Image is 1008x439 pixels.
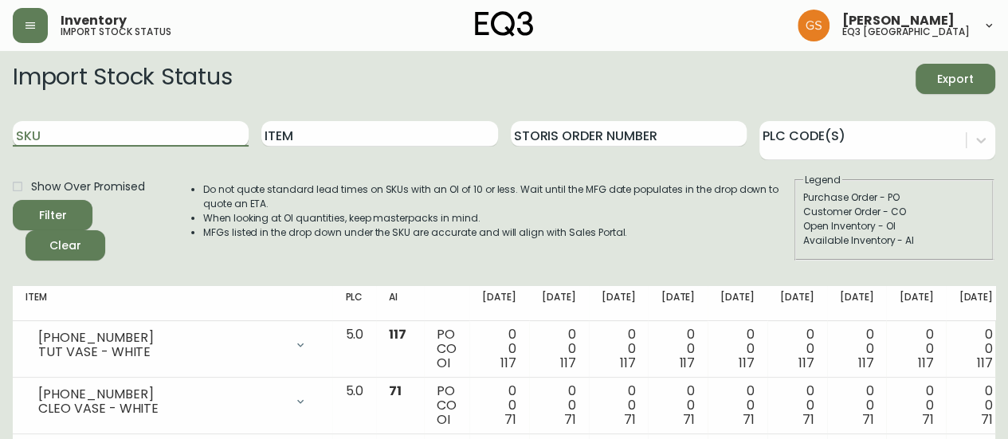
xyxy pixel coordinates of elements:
[679,354,695,372] span: 117
[203,211,793,225] li: When looking at OI quantities, keep masterpacks in mind.
[803,233,985,248] div: Available Inventory - AI
[529,286,589,321] th: [DATE]
[917,354,933,372] span: 117
[560,354,576,372] span: 117
[720,384,755,427] div: 0 0
[803,219,985,233] div: Open Inventory - OI
[38,345,284,359] div: TUT VASE - WHITE
[25,384,320,419] div: [PHONE_NUMBER]CLEO VASE - WHITE
[840,384,874,427] div: 0 0
[661,384,695,427] div: 0 0
[25,230,105,261] button: Clear
[376,286,424,321] th: AI
[767,286,827,321] th: [DATE]
[504,410,516,429] span: 71
[203,225,793,240] li: MFGs listed in the drop down under the SKU are accurate and will align with Sales Portal.
[862,410,874,429] span: 71
[602,327,636,370] div: 0 0
[798,354,814,372] span: 117
[602,384,636,427] div: 0 0
[803,190,985,205] div: Purchase Order - PO
[13,286,332,321] th: Item
[720,327,755,370] div: 0 0
[624,410,636,429] span: 71
[959,384,993,427] div: 0 0
[798,10,830,41] img: 6b403d9c54a9a0c30f681d41f5fc2571
[899,384,933,427] div: 0 0
[437,354,450,372] span: OI
[959,327,993,370] div: 0 0
[38,402,284,416] div: CLEO VASE - WHITE
[38,236,92,256] span: Clear
[802,410,814,429] span: 71
[332,286,376,321] th: PLC
[708,286,767,321] th: [DATE]
[61,27,171,37] h5: import stock status
[13,200,92,230] button: Filter
[648,286,708,321] th: [DATE]
[564,410,576,429] span: 71
[886,286,946,321] th: [DATE]
[203,182,793,211] li: Do not quote standard lead times on SKUs with an OI of 10 or less. Wait until the MFG date popula...
[739,354,755,372] span: 117
[803,173,842,187] legend: Legend
[981,410,993,429] span: 71
[61,14,127,27] span: Inventory
[469,286,529,321] th: [DATE]
[661,327,695,370] div: 0 0
[25,327,320,363] div: [PHONE_NUMBER]TUT VASE - WHITE
[840,327,874,370] div: 0 0
[38,387,284,402] div: [PHONE_NUMBER]
[332,378,376,434] td: 5.0
[542,384,576,427] div: 0 0
[500,354,516,372] span: 117
[542,327,576,370] div: 0 0
[743,410,755,429] span: 71
[332,321,376,378] td: 5.0
[437,327,457,370] div: PO CO
[928,69,983,89] span: Export
[482,384,516,427] div: 0 0
[39,206,67,225] div: Filter
[620,354,636,372] span: 117
[389,382,402,400] span: 71
[977,354,993,372] span: 117
[946,286,1006,321] th: [DATE]
[916,64,995,94] button: Export
[482,327,516,370] div: 0 0
[475,11,534,37] img: logo
[803,205,985,219] div: Customer Order - CO
[858,354,874,372] span: 117
[899,327,933,370] div: 0 0
[780,384,814,427] div: 0 0
[389,325,406,343] span: 117
[13,64,232,94] h2: Import Stock Status
[437,384,457,427] div: PO CO
[827,286,887,321] th: [DATE]
[780,327,814,370] div: 0 0
[589,286,649,321] th: [DATE]
[842,14,955,27] span: [PERSON_NAME]
[38,331,284,345] div: [PHONE_NUMBER]
[31,178,145,195] span: Show Over Promised
[437,410,450,429] span: OI
[683,410,695,429] span: 71
[842,27,970,37] h5: eq3 [GEOGRAPHIC_DATA]
[921,410,933,429] span: 71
